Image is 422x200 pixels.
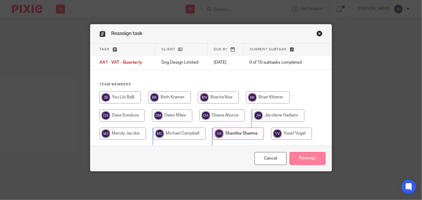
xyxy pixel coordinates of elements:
h4: Team members [99,82,323,87]
span: Reassign task [111,31,142,36]
span: Current subtask [250,48,287,51]
span: Due by [214,48,228,51]
span: AA1 - VAT - Quarterly [99,61,142,65]
a: Close this dialog window [255,152,287,165]
td: 0 of 10 subtasks completed [243,56,312,70]
a: Close this dialog window [316,30,323,39]
span: Task [99,48,110,51]
input: Reassign [290,152,326,165]
span: Client [161,48,175,51]
p: [DATE] [214,59,238,65]
p: Sng Design Limited [161,59,202,65]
